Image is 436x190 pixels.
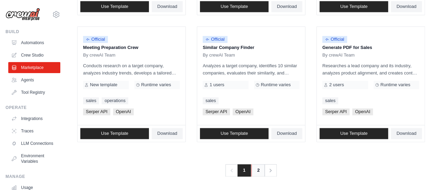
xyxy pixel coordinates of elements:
span: Download [277,131,297,136]
a: LLM Connections [8,138,60,149]
span: Official [322,36,347,43]
a: Use Template [320,1,388,12]
a: Use Template [200,1,268,12]
p: Analyzes a target company, identifies 10 similar companies, evaluates their similarity, and provi... [203,62,300,77]
span: Download [396,4,416,9]
div: Operate [6,105,60,110]
p: Meeting Preparation Crew [83,44,180,51]
span: Official [203,36,227,43]
span: Download [277,4,297,9]
a: Traces [8,126,60,137]
a: Automations [8,37,60,48]
span: Use Template [340,131,367,136]
span: OpenAI [352,108,373,115]
span: Serper API [83,108,110,115]
div: Manage [6,174,60,179]
span: Serper API [322,108,349,115]
a: Download [152,128,183,139]
span: 2 users [329,82,344,88]
span: Official [83,36,108,43]
a: Marketplace [8,62,60,73]
a: Agents [8,74,60,86]
a: Download [152,1,183,12]
a: Use Template [200,128,268,139]
a: Integrations [8,113,60,124]
span: OpenAI [233,108,253,115]
span: By crewAI Team [83,52,115,58]
p: Similar Company Finder [203,44,300,51]
span: Runtime varies [141,82,171,88]
a: Use Template [80,1,149,12]
a: Use Template [320,128,388,139]
div: Build [6,29,60,34]
span: Download [157,131,177,136]
span: Use Template [101,4,128,9]
a: Download [271,128,302,139]
span: New template [90,82,117,88]
a: sales [322,97,338,104]
span: By crewAI Team [322,52,355,58]
a: Use Template [80,128,149,139]
p: Generate PDF for Sales [322,44,419,51]
a: sales [203,97,219,104]
a: Download [391,128,422,139]
span: Use Template [340,4,367,9]
a: 2 [251,164,265,177]
span: Download [157,4,177,9]
span: By crewAI Team [203,52,235,58]
span: Runtime varies [381,82,410,88]
a: Download [391,1,422,12]
a: operations [102,97,128,104]
span: 1 users [210,82,224,88]
a: Download [271,1,302,12]
span: OpenAI [113,108,134,115]
a: Tool Registry [8,87,60,98]
p: Conducts research on a target company, analyzes industry trends, develops a tailored sales strate... [83,62,180,77]
span: Use Template [221,131,248,136]
p: Researches a lead company and its industry, analyzes product alignment, and creates content for a... [322,62,419,77]
img: Logo [6,8,40,21]
a: Environment Variables [8,150,60,167]
nav: Pagination [225,164,277,177]
span: Use Template [101,131,128,136]
span: 1 [237,164,251,177]
a: sales [83,97,99,104]
span: Runtime varies [261,82,291,88]
span: Serper API [203,108,230,115]
a: Crew Studio [8,50,60,61]
span: Download [396,131,416,136]
span: Use Template [221,4,248,9]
